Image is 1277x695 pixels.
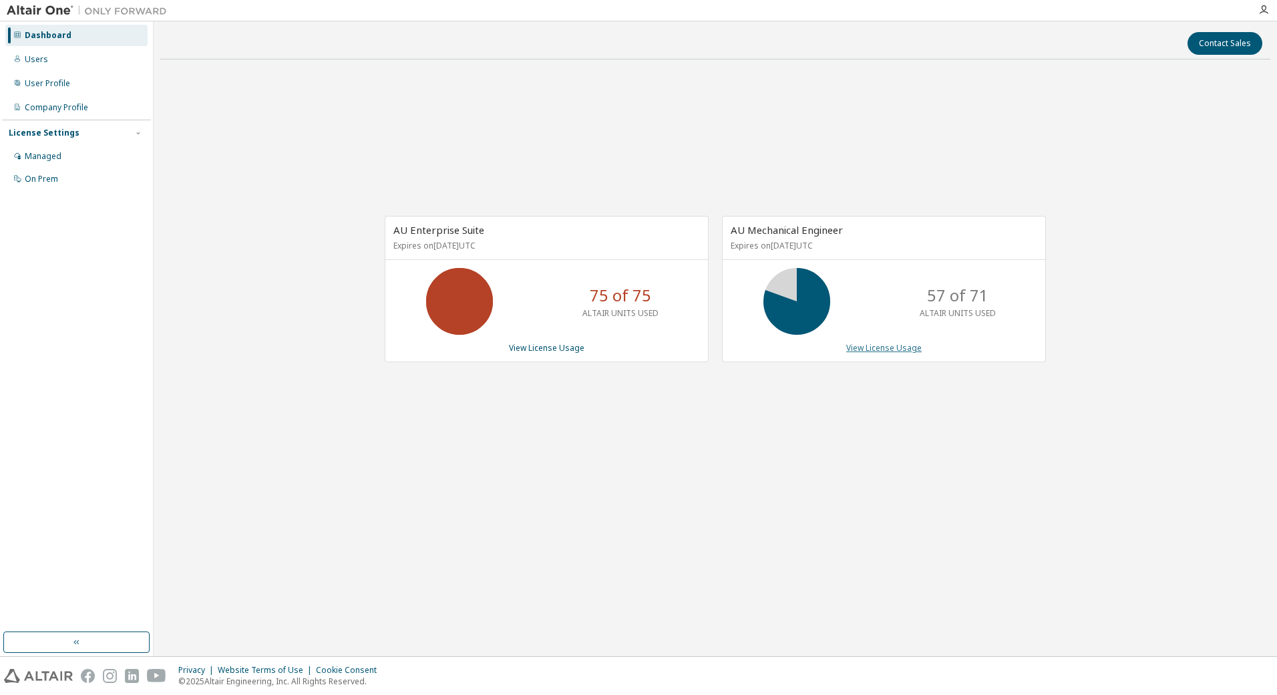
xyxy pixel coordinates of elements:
[846,342,922,354] a: View License Usage
[178,676,385,687] p: © 2025 Altair Engineering, Inc. All Rights Reserved.
[731,223,843,237] span: AU Mechanical Engineer
[25,30,71,41] div: Dashboard
[178,665,218,676] div: Privacy
[509,342,584,354] a: View License Usage
[25,151,61,162] div: Managed
[218,665,316,676] div: Website Terms of Use
[393,240,697,251] p: Expires on [DATE] UTC
[927,284,988,307] p: 57 of 71
[81,669,95,683] img: facebook.svg
[147,669,166,683] img: youtube.svg
[1188,32,1262,55] button: Contact Sales
[125,669,139,683] img: linkedin.svg
[590,284,651,307] p: 75 of 75
[316,665,385,676] div: Cookie Consent
[920,307,996,319] p: ALTAIR UNITS USED
[103,669,117,683] img: instagram.svg
[7,4,174,17] img: Altair One
[393,223,484,237] span: AU Enterprise Suite
[9,128,79,138] div: License Settings
[25,78,70,89] div: User Profile
[731,240,1034,251] p: Expires on [DATE] UTC
[25,54,48,65] div: Users
[25,174,58,184] div: On Prem
[4,669,73,683] img: altair_logo.svg
[582,307,659,319] p: ALTAIR UNITS USED
[25,102,88,113] div: Company Profile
